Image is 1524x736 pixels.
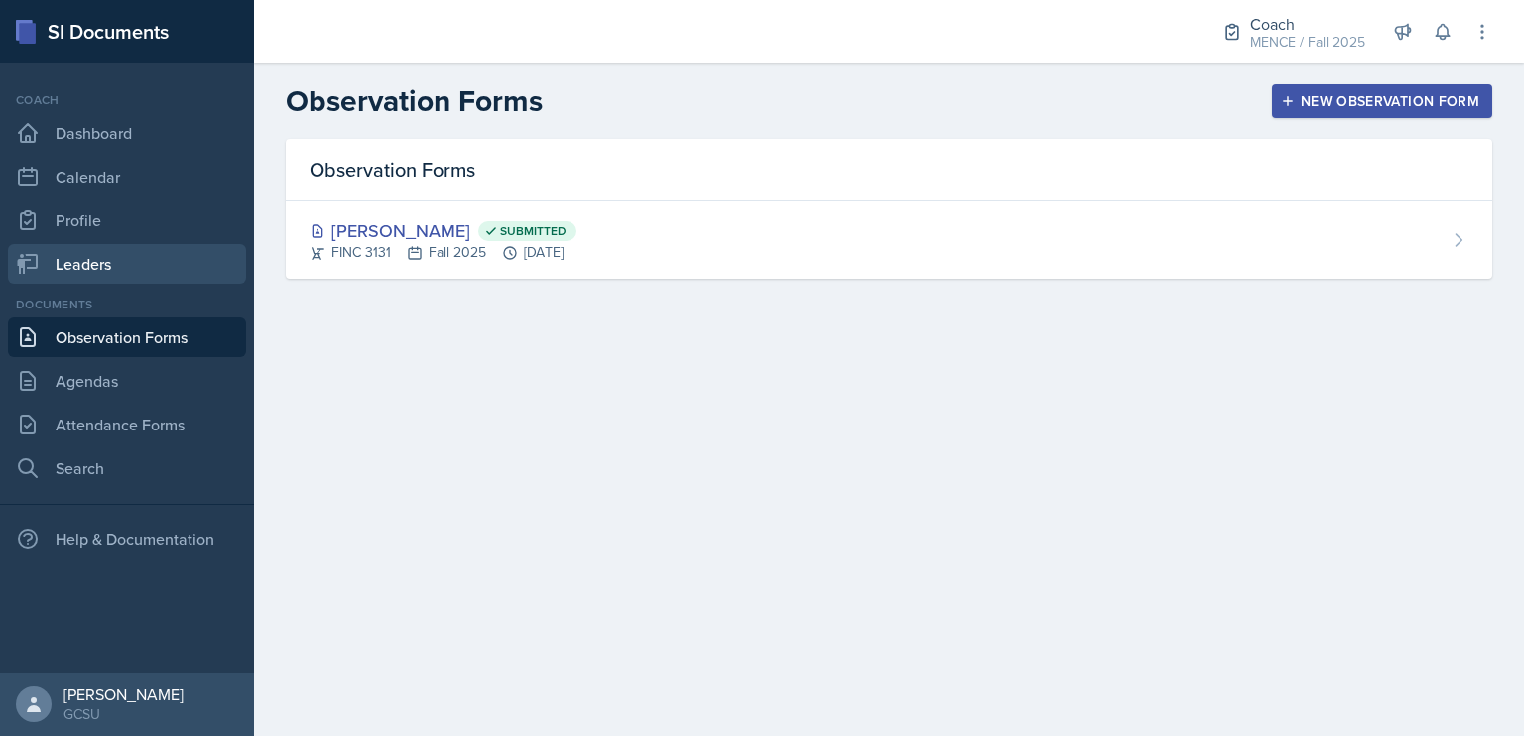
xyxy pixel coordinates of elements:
[1250,32,1365,53] div: MENCE / Fall 2025
[8,200,246,240] a: Profile
[8,405,246,444] a: Attendance Forms
[8,113,246,153] a: Dashboard
[1250,12,1365,36] div: Coach
[286,201,1492,279] a: [PERSON_NAME] Submitted FINC 3131Fall 2025[DATE]
[8,361,246,401] a: Agendas
[1285,93,1479,109] div: New Observation Form
[8,448,246,488] a: Search
[286,83,543,119] h2: Observation Forms
[8,157,246,196] a: Calendar
[310,217,576,244] div: [PERSON_NAME]
[8,244,246,284] a: Leaders
[8,519,246,558] div: Help & Documentation
[8,317,246,357] a: Observation Forms
[500,223,567,239] span: Submitted
[1272,84,1492,118] button: New Observation Form
[310,242,576,263] div: FINC 3131 Fall 2025 [DATE]
[63,704,184,724] div: GCSU
[286,139,1492,201] div: Observation Forms
[63,684,184,704] div: [PERSON_NAME]
[8,91,246,109] div: Coach
[8,296,246,313] div: Documents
